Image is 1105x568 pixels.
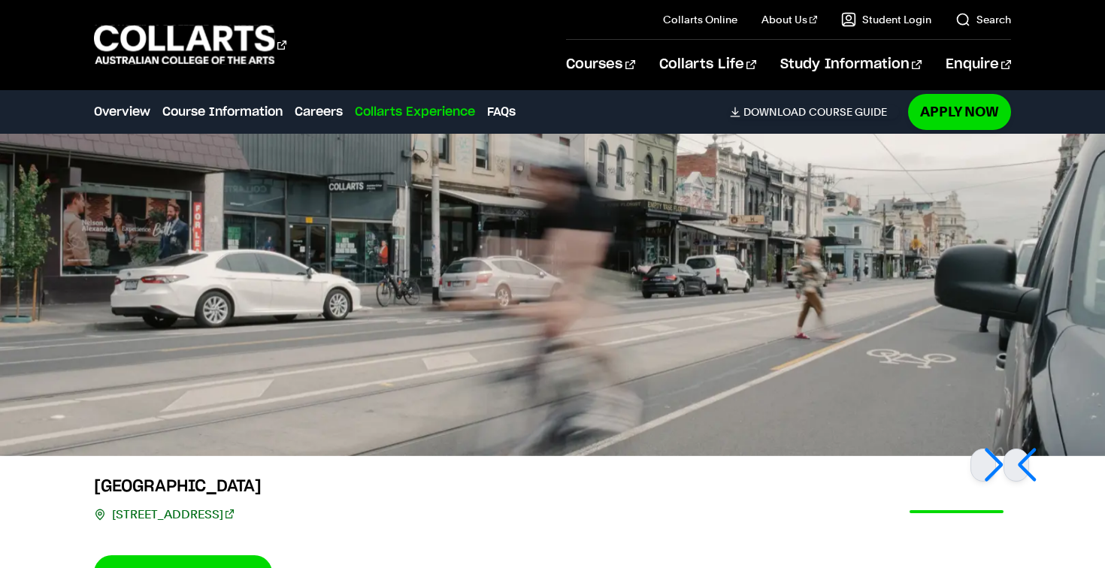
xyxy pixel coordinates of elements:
[955,12,1011,27] a: Search
[295,103,343,121] a: Careers
[94,103,150,121] a: Overview
[743,105,806,119] span: Download
[112,504,234,525] a: [STREET_ADDRESS]
[355,103,475,121] a: Collarts Experience
[162,103,283,121] a: Course Information
[841,12,931,27] a: Student Login
[94,474,272,498] h3: [GEOGRAPHIC_DATA]
[761,12,817,27] a: About Us
[730,105,899,119] a: DownloadCourse Guide
[780,40,922,89] a: Study Information
[659,40,756,89] a: Collarts Life
[663,12,737,27] a: Collarts Online
[946,40,1011,89] a: Enquire
[908,94,1011,129] a: Apply Now
[566,40,634,89] a: Courses
[94,23,286,66] div: Go to homepage
[487,103,516,121] a: FAQs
